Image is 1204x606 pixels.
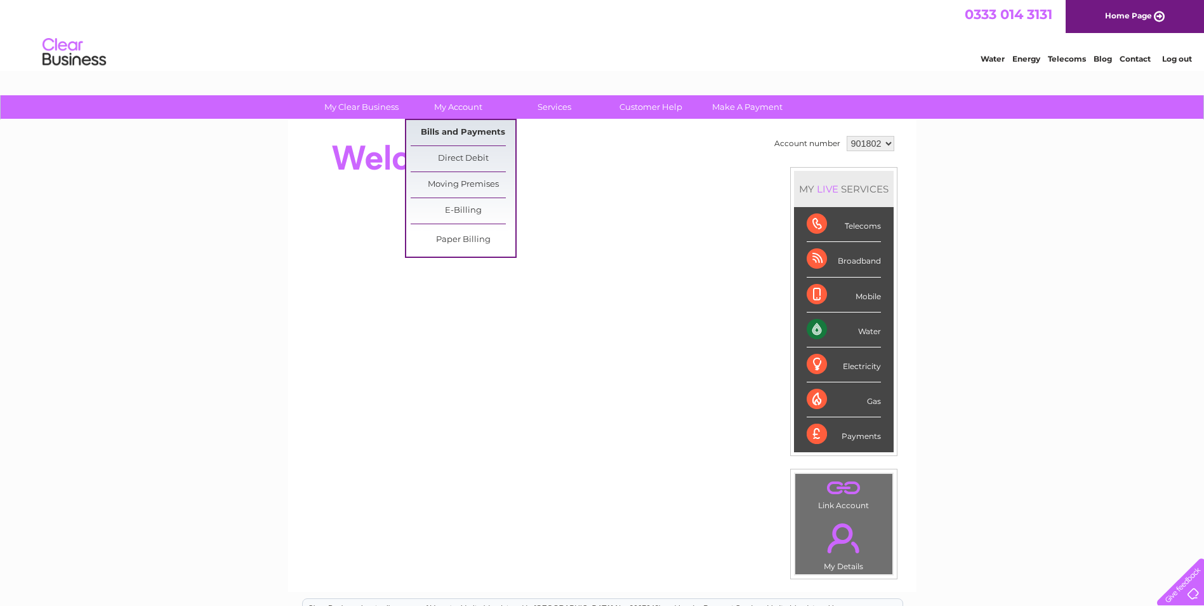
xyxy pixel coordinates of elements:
[814,183,841,195] div: LIVE
[303,7,903,62] div: Clear Business is a trading name of Verastar Limited (registered in [GEOGRAPHIC_DATA] No. 3667643...
[807,417,881,452] div: Payments
[406,95,510,119] a: My Account
[411,172,515,198] a: Moving Premises
[411,120,515,145] a: Bills and Payments
[411,146,515,172] a: Direct Debit
[807,242,881,277] div: Broadband
[599,95,703,119] a: Customer Help
[695,95,800,119] a: Make A Payment
[795,513,893,575] td: My Details
[798,477,889,499] a: .
[1094,54,1112,64] a: Blog
[807,278,881,313] div: Mobile
[807,313,881,347] div: Water
[42,33,107,72] img: logo.png
[798,516,889,560] a: .
[771,133,843,154] td: Account number
[965,6,1052,22] a: 0333 014 3131
[807,347,881,382] div: Electricity
[1012,54,1040,64] a: Energy
[795,473,893,513] td: Link Account
[807,382,881,417] div: Gas
[1120,54,1151,64] a: Contact
[309,95,414,119] a: My Clear Business
[1162,54,1192,64] a: Log out
[794,171,894,207] div: MY SERVICES
[1048,54,1086,64] a: Telecoms
[502,95,607,119] a: Services
[411,227,515,253] a: Paper Billing
[411,198,515,224] a: E-Billing
[981,54,1005,64] a: Water
[807,207,881,242] div: Telecoms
